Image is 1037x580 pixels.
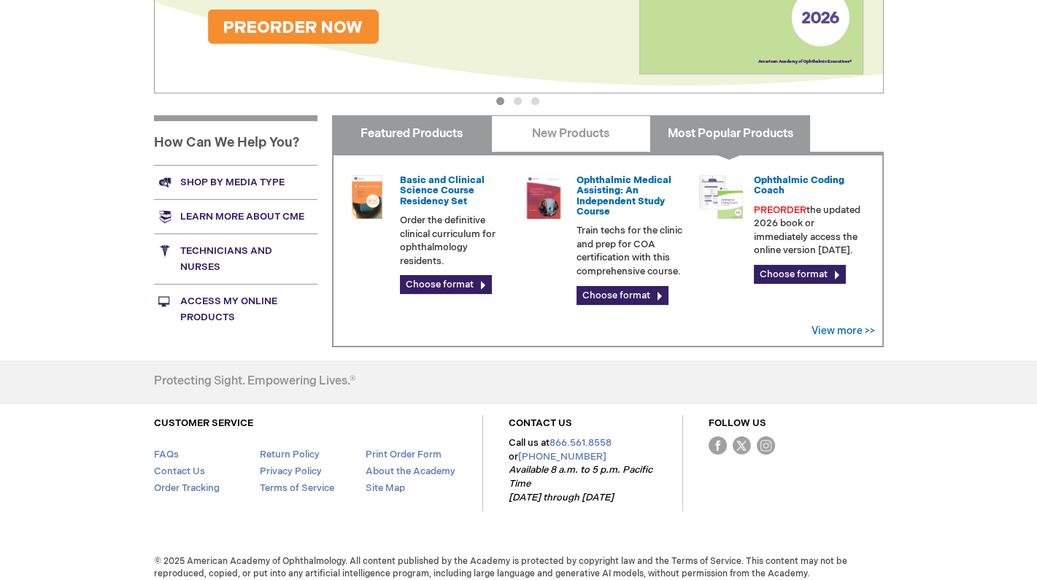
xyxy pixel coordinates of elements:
a: Access My Online Products [154,284,317,334]
button: 1 of 3 [496,97,504,105]
a: Return Policy [259,449,319,460]
h1: How Can We Help You? [154,115,317,165]
p: Train techs for the clinic and prep for COA certification with this comprehensive course. [577,224,687,278]
p: Call us at or [509,436,657,504]
a: Ophthalmic Medical Assisting: An Independent Study Course [577,174,671,217]
img: CODNGU.png [699,175,743,219]
span: © 2025 American Academy of Ophthalmology. All content published by the Academy is protected by co... [143,555,895,580]
p: the updated 2026 book or immediately access the online version [DATE]. [754,204,865,258]
a: Ophthalmic Coding Coach [754,174,844,196]
a: Contact Us [154,465,205,477]
a: New Products [491,115,651,152]
a: Print Order Form [365,449,441,460]
a: Privacy Policy [259,465,321,477]
a: Choose format [754,265,846,284]
a: Choose format [577,286,668,305]
a: CONTACT US [509,417,572,429]
img: Facebook [709,436,727,455]
img: instagram [757,436,775,455]
a: FAQs [154,449,179,460]
a: CUSTOMER SERVICE [154,417,253,429]
a: [PHONE_NUMBER] [518,451,606,463]
img: Twitter [733,436,751,455]
em: Available 8 a.m. to 5 p.m. Pacific Time [DATE] through [DATE] [509,464,652,503]
a: FOLLOW US [709,417,766,429]
a: Choose format [400,275,492,294]
a: Featured Products [332,115,492,152]
a: Learn more about CME [154,199,317,233]
a: About the Academy [365,465,455,477]
a: Technicians and nurses [154,233,317,284]
p: Order the definitive clinical curriculum for ophthalmology residents. [400,214,511,268]
a: Site Map [365,482,404,494]
a: Basic and Clinical Science Course Residency Set [400,174,485,207]
a: Shop by media type [154,165,317,199]
a: Most Popular Products [650,115,810,152]
h4: Protecting Sight. Empowering Lives.® [154,375,355,388]
font: PREORDER [754,204,806,216]
button: 2 of 3 [514,97,522,105]
img: 02850963u_47.png [345,175,389,219]
button: 3 of 3 [531,97,539,105]
a: 866.561.8558 [550,437,612,449]
a: Order Tracking [154,482,220,494]
img: 0219007u_51.png [522,175,566,219]
a: View more >> [812,325,875,337]
a: Terms of Service [259,482,334,494]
